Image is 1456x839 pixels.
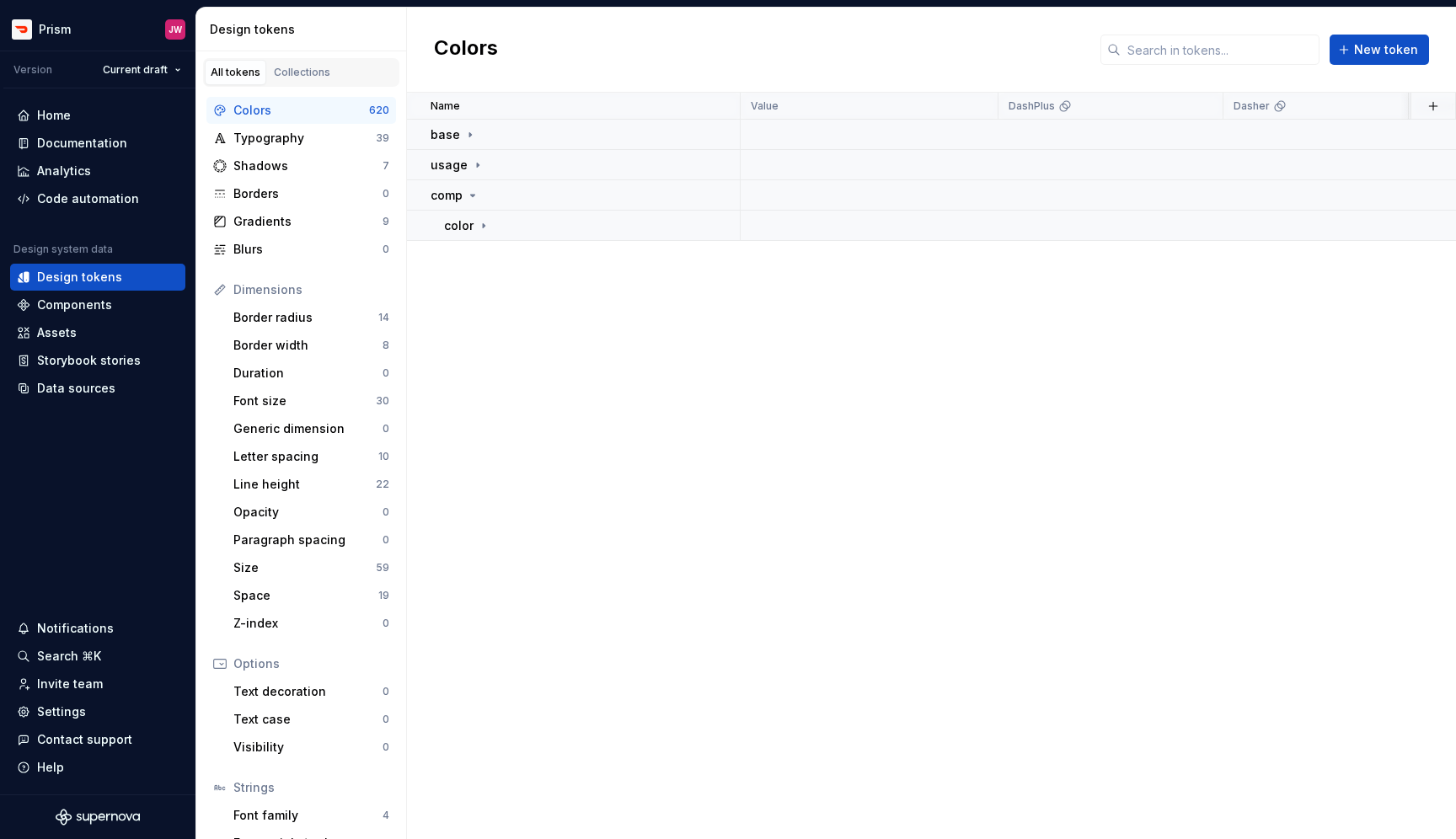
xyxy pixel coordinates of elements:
[233,683,383,700] div: Text decoration
[227,443,396,470] a: Letter spacing10
[233,213,383,230] div: Gradients
[37,648,101,665] div: Search ⌘K
[233,309,378,326] div: Border radius
[233,281,389,298] div: Dimensions
[227,802,396,829] a: Font family4
[10,185,185,212] a: Code automation
[233,655,389,672] div: Options
[376,394,389,408] div: 30
[227,360,396,387] a: Duration0
[383,339,389,352] div: 8
[103,63,168,77] span: Current draft
[227,678,396,705] a: Text decoration0
[233,615,383,632] div: Z-index
[37,676,103,692] div: Invite team
[10,347,185,374] a: Storybook stories
[233,420,383,437] div: Generic dimension
[434,35,498,65] h2: Colors
[37,380,115,397] div: Data sources
[10,671,185,697] a: Invite team
[376,131,389,145] div: 39
[227,387,396,414] a: Font size30
[206,125,396,152] a: Typography39
[227,582,396,609] a: Space19
[383,159,389,173] div: 7
[383,187,389,200] div: 0
[1009,99,1055,113] p: DashPlus
[37,297,112,313] div: Components
[227,610,396,637] a: Z-index0
[383,422,389,436] div: 0
[383,243,389,256] div: 0
[233,185,383,202] div: Borders
[233,241,383,258] div: Blurs
[233,102,369,119] div: Colors
[10,375,185,402] a: Data sources
[376,561,389,574] div: 59
[274,66,330,79] div: Collections
[211,66,260,79] div: All tokens
[233,393,376,409] div: Font size
[233,476,376,493] div: Line height
[431,157,468,174] p: usage
[10,643,185,670] button: Search ⌘K
[233,532,383,548] div: Paragraph spacing
[233,711,383,728] div: Text case
[13,243,113,256] div: Design system data
[10,615,185,642] button: Notifications
[383,740,389,754] div: 0
[10,754,185,781] button: Help
[227,734,396,761] a: Visibility0
[10,319,185,346] a: Assets
[227,706,396,733] a: Text case0
[233,365,383,382] div: Duration
[431,187,463,204] p: comp
[233,130,376,147] div: Typography
[13,63,52,77] div: Version
[227,304,396,331] a: Border radius14
[233,559,376,576] div: Size
[227,554,396,581] a: Size59
[751,99,779,113] p: Value
[233,739,383,756] div: Visibility
[37,620,114,637] div: Notifications
[37,135,127,152] div: Documentation
[227,526,396,553] a: Paragraph spacing0
[37,759,64,776] div: Help
[206,180,396,207] a: Borders0
[37,324,77,341] div: Assets
[206,208,396,235] a: Gradients9
[37,163,91,179] div: Analytics
[37,731,132,748] div: Contact support
[210,21,399,38] div: Design tokens
[169,23,182,36] div: JW
[206,97,396,124] a: Colors620
[383,505,389,519] div: 0
[383,685,389,698] div: 0
[37,703,86,720] div: Settings
[3,11,192,47] button: PrismJW
[369,104,389,117] div: 620
[37,352,141,369] div: Storybook stories
[383,215,389,228] div: 9
[206,236,396,263] a: Blurs0
[10,726,185,753] button: Contact support
[10,102,185,129] a: Home
[376,478,389,491] div: 22
[233,448,378,465] div: Letter spacing
[233,779,389,796] div: Strings
[233,504,383,521] div: Opacity
[37,107,71,124] div: Home
[37,269,122,286] div: Design tokens
[431,99,460,113] p: Name
[39,21,71,38] div: Prism
[378,450,389,463] div: 10
[383,809,389,822] div: 4
[383,533,389,547] div: 0
[378,311,389,324] div: 14
[10,698,185,725] a: Settings
[233,587,378,604] div: Space
[206,152,396,179] a: Shadows7
[383,617,389,630] div: 0
[431,126,460,143] p: base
